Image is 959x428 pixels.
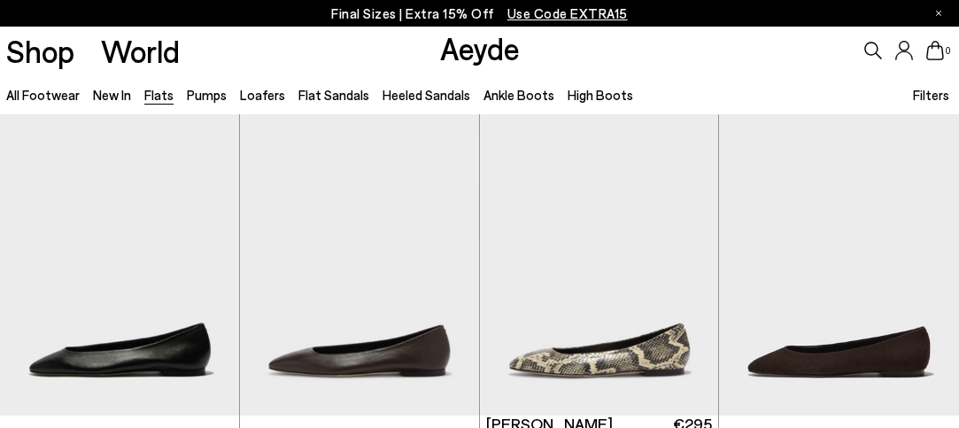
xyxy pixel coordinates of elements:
[719,114,959,415] img: Ellie Suede Almond-Toe Flats
[913,87,949,103] span: Filters
[483,87,554,103] a: Ankle Boots
[480,114,719,415] div: 1 / 6
[240,114,479,415] div: 1 / 6
[101,35,180,66] a: World
[383,87,470,103] a: Heeled Sandals
[480,114,719,415] img: Ellie Almond-Toe Flats
[187,87,227,103] a: Pumps
[144,87,174,103] a: Flats
[944,46,953,56] span: 0
[480,114,719,415] a: Next slide Previous slide
[240,114,479,415] img: Ellie Almond-Toe Flats
[298,87,369,103] a: Flat Sandals
[568,87,633,103] a: High Boots
[6,87,80,103] a: All Footwear
[240,114,479,415] a: Next slide Previous slide
[331,3,628,25] p: Final Sizes | Extra 15% Off
[507,5,628,21] span: Navigate to /collections/ss25-final-sizes
[440,29,520,66] a: Aeyde
[93,87,131,103] a: New In
[240,87,285,103] a: Loafers
[6,35,74,66] a: Shop
[926,41,944,60] a: 0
